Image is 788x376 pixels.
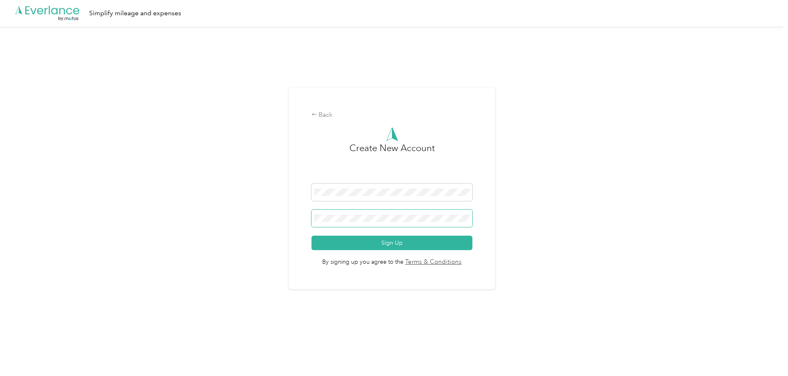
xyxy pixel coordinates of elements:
button: Sign Up [311,236,473,250]
a: Terms & Conditions [403,258,462,267]
div: Simplify mileage and expenses [89,8,181,19]
div: Back [311,110,473,120]
span: By signing up you agree to the [311,250,473,267]
h3: Create New Account [349,141,435,184]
